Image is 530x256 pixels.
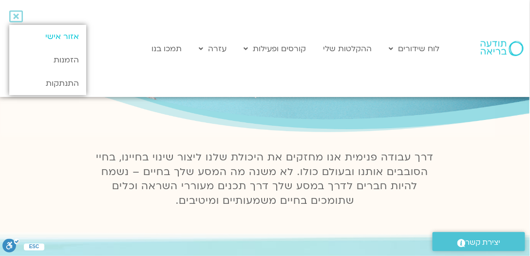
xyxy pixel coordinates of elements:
a: לוח שידורים [384,39,445,58]
img: תודעה בריאה [481,41,524,56]
p: דרך עבודה פנימית אנו מחזקים את היכולת שלנו ליצור שינוי בחיינו, בחיי הסובבים אותנו ובעולם כולו. לא... [91,150,439,209]
a: אזור אישי [9,25,86,48]
a: הזמנות [9,48,86,72]
a: התנתקות [9,72,86,95]
a: תמכו בנו [147,39,187,58]
span: יצירת קשר [466,236,501,249]
a: ההקלטות שלי [319,39,377,58]
a: יצירת קשר [433,232,525,251]
a: קורסים ופעילות [239,39,311,58]
a: עזרה [194,39,232,58]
